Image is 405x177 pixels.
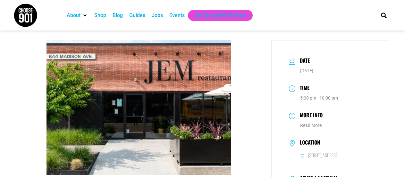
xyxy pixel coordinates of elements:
[63,10,370,21] nav: Main nav
[297,57,310,66] h3: Date
[300,95,338,101] abbr: 5:00 pm - 10:00 pm
[169,12,185,19] a: Events
[113,12,123,19] a: Blog
[297,139,320,147] h3: Location
[46,40,231,175] img: Exterior of a brick building with a "JEM" sign and address "644 Madison Ave." Glass doors and pla...
[67,12,80,19] a: About
[297,84,309,93] h3: Time
[129,12,145,19] a: Guides
[300,68,313,73] span: [DATE]
[152,12,163,19] a: Jobs
[94,12,106,19] a: Shop
[300,123,322,128] a: Read More
[308,152,339,158] h6: [STREET_ADDRESS]
[194,12,246,19] a: Get Choose901 Emails
[63,10,91,21] div: About
[297,111,323,120] h3: More Info
[378,10,389,21] div: Search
